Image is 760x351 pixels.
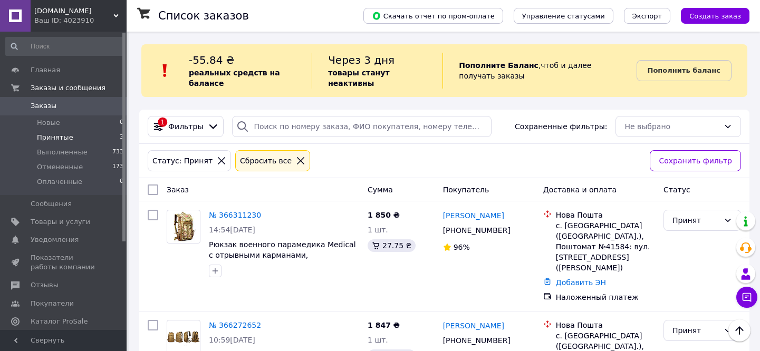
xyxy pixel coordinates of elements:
[37,177,82,187] span: Оплаченные
[171,210,197,243] img: Фото товару
[670,11,749,19] a: Создать заказ
[209,226,255,234] span: 14:54[DATE]
[31,65,60,75] span: Главная
[443,186,489,194] span: Покупатель
[328,54,395,66] span: Через 3 дня
[31,299,74,308] span: Покупатели
[659,155,732,167] span: Сохранить фильтр
[209,321,261,329] a: № 366272652
[5,37,124,56] input: Поиск
[232,116,491,137] input: Поиск по номеру заказа, ФИО покупателя, номеру телефона, Email, номеру накладной
[368,211,400,219] span: 1 850 ₴
[368,226,388,234] span: 1 шт.
[328,69,389,87] b: товары станут неактивны
[442,53,636,89] div: , чтоб и далее получать заказы
[672,325,719,336] div: Принят
[368,186,393,194] span: Сумма
[689,12,741,20] span: Создать заказ
[522,12,605,20] span: Управление статусами
[637,60,732,81] a: Пополнить баланс
[514,8,613,24] button: Управление статусами
[189,54,234,66] span: -55.84 ₴
[672,214,719,226] div: Принят
[648,66,720,74] b: Пополнить баланс
[368,336,388,344] span: 1 шт.
[556,292,655,303] div: Наложенный платеж
[454,243,470,251] span: 96%
[515,121,607,132] span: Сохраненные фильтры:
[650,150,741,171] button: Сохранить фильтр
[728,319,751,342] button: Наверх
[363,8,503,24] button: Скачать отчет по пром-оплате
[624,121,719,132] div: Не выбрано
[31,101,56,111] span: Заказы
[37,133,73,142] span: Принятые
[112,162,123,172] span: 173
[368,239,416,252] div: 27.75 ₴
[31,235,79,245] span: Уведомления
[459,61,538,70] b: Пополните Баланс
[120,133,123,142] span: 3
[167,186,189,194] span: Заказ
[209,240,356,280] a: Рюкзак военного парамедика Medical с отрывными карманами, тактический рюкзак боевого медика зсу t...
[120,118,123,128] span: 0
[112,148,123,157] span: 733
[441,333,513,348] div: [PHONE_NUMBER]
[34,6,113,16] span: Байрактар.ua
[37,162,83,172] span: Отмененные
[167,327,200,347] img: Фото товару
[681,8,749,24] button: Создать заказ
[157,63,173,79] img: :exclamation:
[34,16,127,25] div: Ваш ID: 4023910
[31,280,59,290] span: Отзывы
[238,155,294,167] div: Сбросить все
[209,211,261,219] a: № 366311230
[37,118,60,128] span: Новые
[556,220,655,273] div: с. [GEOGRAPHIC_DATA] ([GEOGRAPHIC_DATA].), Поштомат №41584: вул. [STREET_ADDRESS] ([PERSON_NAME])
[632,12,662,20] span: Экспорт
[556,278,606,287] a: Добавить ЭН
[368,321,400,329] span: 1 847 ₴
[543,186,617,194] span: Доставка и оплата
[556,320,655,330] div: Нова Пошта
[209,336,255,344] span: 10:59[DATE]
[736,287,757,308] button: Чат с покупателем
[31,317,88,326] span: Каталог ProSale
[31,253,98,272] span: Показатели работы компании
[167,210,200,243] a: Фото товару
[624,8,670,24] button: Экспорт
[120,177,123,187] span: 0
[443,210,504,221] a: [PERSON_NAME]
[168,121,203,132] span: Фильтры
[372,11,495,21] span: Скачать отчет по пром-оплате
[158,9,249,22] h1: Список заказов
[189,69,280,87] b: реальных средств на балансе
[663,186,690,194] span: Статус
[150,155,215,167] div: Статус: Принят
[31,83,105,93] span: Заказы и сообщения
[31,199,72,209] span: Сообщения
[556,210,655,220] div: Нова Пошта
[37,148,88,157] span: Выполненные
[31,217,90,227] span: Товары и услуги
[441,223,513,238] div: [PHONE_NUMBER]
[443,320,504,331] a: [PERSON_NAME]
